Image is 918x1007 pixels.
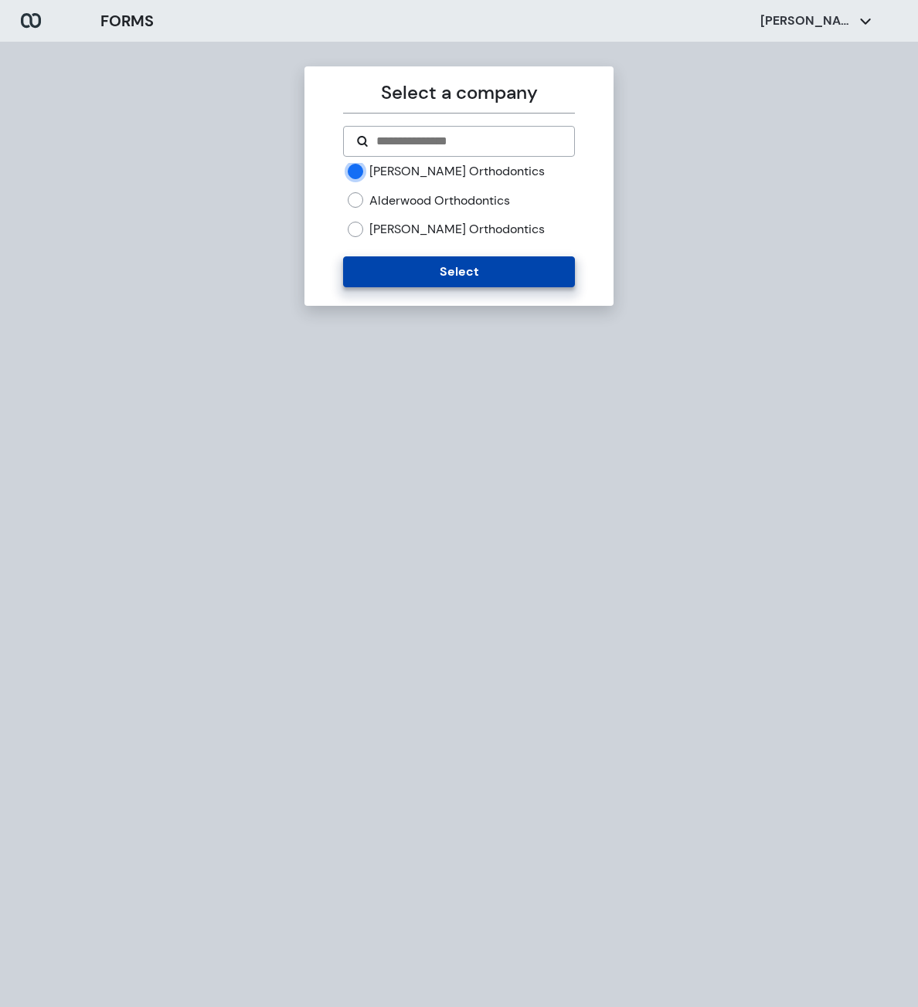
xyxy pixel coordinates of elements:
[369,221,545,238] label: [PERSON_NAME] Orthodontics
[760,12,853,29] p: [PERSON_NAME]
[369,163,545,180] label: [PERSON_NAME] Orthodontics
[343,256,574,287] button: Select
[100,9,154,32] h3: FORMS
[343,79,574,107] p: Select a company
[369,192,510,209] label: Alderwood Orthodontics
[375,132,561,151] input: Search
